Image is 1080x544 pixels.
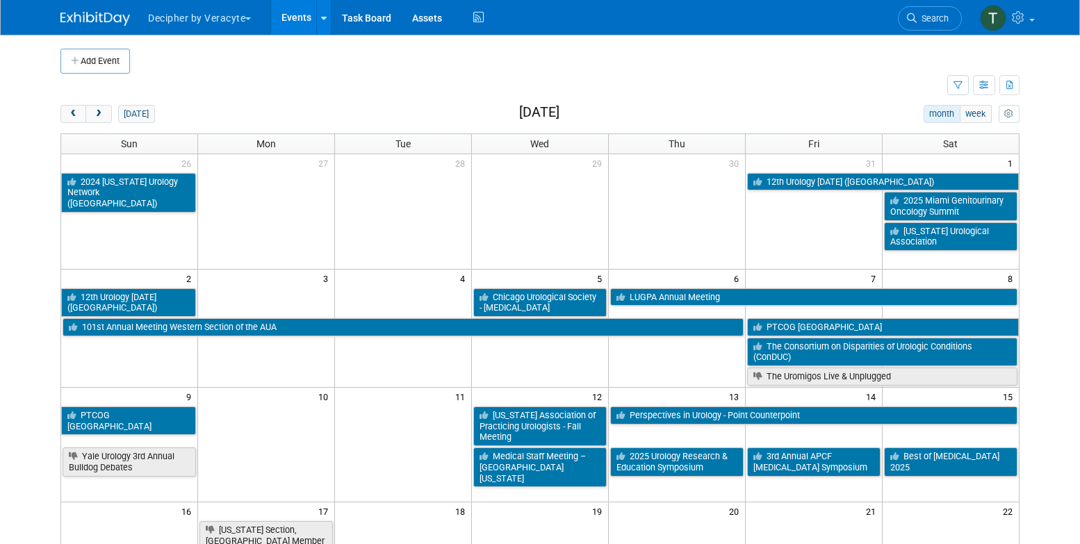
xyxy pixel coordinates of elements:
a: The Consortium on Disparities of Urologic Conditions (ConDUC) [747,338,1017,366]
span: 4 [459,270,471,287]
span: 17 [317,502,334,520]
a: 2025 Miami Genitourinary Oncology Summit [884,192,1017,220]
span: Wed [530,138,549,149]
span: 31 [865,154,882,172]
button: [DATE] [118,105,155,123]
button: myCustomButton [999,105,1020,123]
a: PTCOG [GEOGRAPHIC_DATA] [61,406,196,435]
span: 12 [591,388,608,405]
span: 19 [591,502,608,520]
span: 1 [1006,154,1019,172]
a: 2025 Urology Research & Education Symposium [610,447,744,476]
span: Fri [808,138,819,149]
span: 5 [596,270,608,287]
span: 13 [728,388,745,405]
span: 9 [185,388,197,405]
span: Sat [943,138,958,149]
span: 21 [865,502,882,520]
a: 101st Annual Meeting Western Section of the AUA [63,318,744,336]
a: 12th Urology [DATE] ([GEOGRAPHIC_DATA]) [61,288,196,317]
span: 30 [728,154,745,172]
h2: [DATE] [519,105,559,120]
a: Perspectives in Urology - Point Counterpoint [610,406,1017,425]
span: Tue [395,138,411,149]
span: Sun [121,138,138,149]
span: 2 [185,270,197,287]
span: Mon [256,138,276,149]
span: 10 [317,388,334,405]
img: Tony Alvarado [980,5,1006,31]
span: 28 [454,154,471,172]
span: 6 [733,270,745,287]
span: 8 [1006,270,1019,287]
img: ExhibitDay [60,12,130,26]
a: Medical Staff Meeting – [GEOGRAPHIC_DATA][US_STATE] [473,447,607,487]
button: month [924,105,960,123]
i: Personalize Calendar [1004,110,1013,119]
a: [US_STATE] Urological Association [884,222,1017,251]
span: 15 [1001,388,1019,405]
a: 2024 [US_STATE] Urology Network ([GEOGRAPHIC_DATA]) [61,173,196,213]
span: Thu [669,138,685,149]
span: 16 [180,502,197,520]
a: Chicago Urological Society - [MEDICAL_DATA] [473,288,607,317]
a: LUGPA Annual Meeting [610,288,1017,306]
a: Search [898,6,962,31]
button: prev [60,105,86,123]
span: 3 [322,270,334,287]
a: Yale Urology 3rd Annual Bulldog Debates [63,447,196,476]
span: 14 [865,388,882,405]
span: 22 [1001,502,1019,520]
span: 29 [591,154,608,172]
a: The Uromigos Live & Unplugged [747,368,1017,386]
button: week [960,105,992,123]
a: 12th Urology [DATE] ([GEOGRAPHIC_DATA]) [747,173,1019,191]
button: next [85,105,111,123]
a: [US_STATE] Association of Practicing Urologists - Fall Meeting [473,406,607,446]
span: 26 [180,154,197,172]
span: Search [917,13,949,24]
a: 3rd Annual APCF [MEDICAL_DATA] Symposium [747,447,881,476]
span: 20 [728,502,745,520]
a: PTCOG [GEOGRAPHIC_DATA] [747,318,1019,336]
span: 27 [317,154,334,172]
span: 18 [454,502,471,520]
span: 7 [869,270,882,287]
button: Add Event [60,49,130,74]
span: 11 [454,388,471,405]
a: Best of [MEDICAL_DATA] 2025 [884,447,1017,476]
